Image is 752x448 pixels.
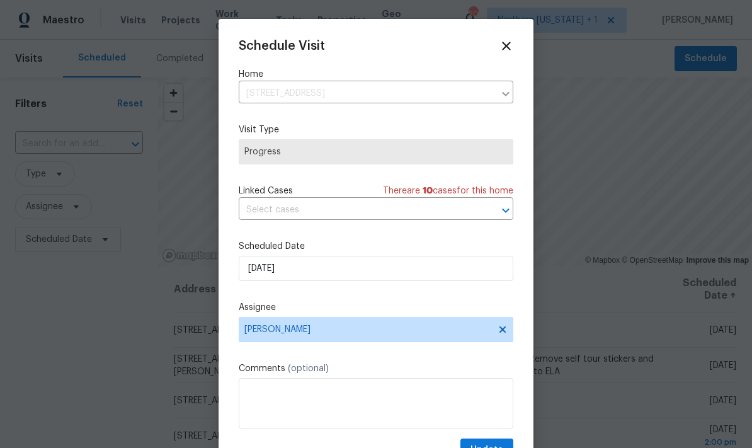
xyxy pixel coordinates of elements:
[383,185,513,197] span: There are case s for this home
[239,200,478,220] input: Select cases
[239,40,325,52] span: Schedule Visit
[239,123,513,136] label: Visit Type
[244,146,508,158] span: Progress
[239,68,513,81] label: Home
[239,84,494,103] input: Enter in an address
[423,187,433,195] span: 10
[497,202,515,219] button: Open
[244,325,491,335] span: [PERSON_NAME]
[499,39,513,53] span: Close
[239,362,513,375] label: Comments
[239,256,513,281] input: M/D/YYYY
[239,185,293,197] span: Linked Cases
[239,240,513,253] label: Scheduled Date
[288,364,329,373] span: (optional)
[239,301,513,314] label: Assignee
